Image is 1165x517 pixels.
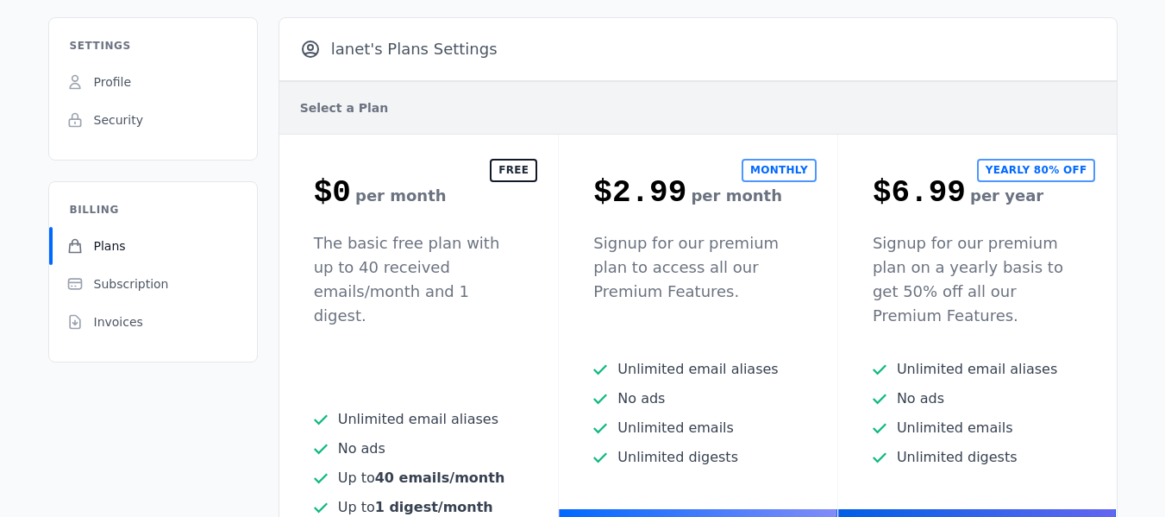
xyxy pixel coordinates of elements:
[375,499,493,515] b: 1 digest/month
[977,159,1096,182] h2: Yearly 80% off
[94,111,144,129] span: Security
[873,175,966,211] span: $6.99
[49,39,152,63] h3: Settings
[873,231,1082,328] p: Signup for our premium plan on a yearly basis to get 50% off all our Premium Features.
[279,81,1117,135] h5: Select a Plan
[897,359,1057,380] span: Unlimited email aliases
[355,186,447,205] span: per month
[49,265,257,303] a: Subscription
[617,418,734,438] span: Unlimited emails
[94,73,132,91] span: Profile
[617,447,738,468] span: Unlimited digests
[49,101,257,139] a: Security
[742,159,817,182] h2: Monthly
[49,227,257,265] a: Plans
[94,313,143,331] span: Invoices
[897,447,1018,468] span: Unlimited digests
[970,186,1043,205] span: per year
[897,388,944,409] span: No ads
[314,231,524,328] p: The basic free plan with up to 40 received emails/month and 1 digest.
[314,175,351,211] span: $0
[617,359,778,380] span: Unlimited email aliases
[49,303,257,341] a: Invoices
[338,409,498,430] span: Unlimited email aliases
[593,231,803,304] p: Signup for our premium plan to access all our Premium Features.
[375,470,505,486] b: 40 emails/month
[897,418,1013,438] span: Unlimited emails
[338,468,505,489] span: Up to
[300,39,498,60] h3: lanet's Plans Settings
[593,175,686,211] span: $2.99
[49,203,140,227] h3: Billing
[617,388,665,409] span: No ads
[94,275,169,293] span: Subscription
[338,438,385,459] span: No ads
[49,63,257,101] a: Profile
[490,159,537,182] h2: Free
[94,237,126,255] span: Plans
[691,186,782,205] span: per month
